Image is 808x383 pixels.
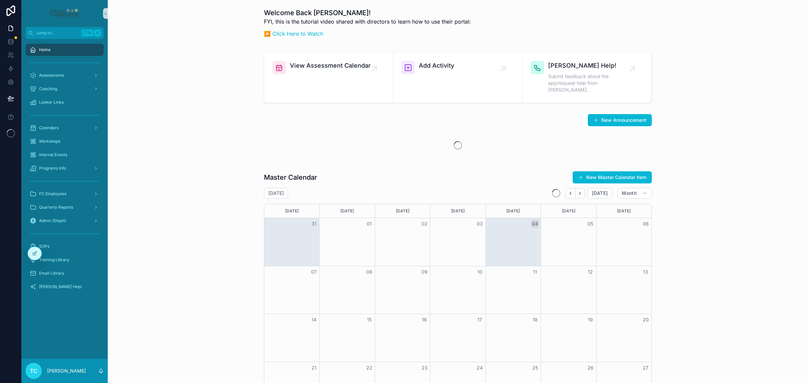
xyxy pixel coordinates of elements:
button: 13 [642,268,650,276]
button: Month [617,188,652,199]
a: Coaching [26,83,104,95]
button: Back [566,188,575,199]
span: Programs Info [39,166,66,171]
div: [DATE] [598,204,650,218]
a: Add Activity [393,53,522,103]
button: 16 [420,316,429,324]
button: 19 [586,316,595,324]
div: [DATE] [321,204,373,218]
span: Submit feedback about the app/request help from [PERSON_NAME]. [548,73,632,93]
div: scrollable content [22,39,108,359]
button: 03 [476,220,484,228]
button: 20 [642,316,650,324]
span: Calendars [39,125,59,131]
span: View Assessment Calendar [290,61,371,70]
span: [PERSON_NAME] Help [39,284,81,289]
button: New Announcement [588,114,652,126]
button: 10 [476,268,484,276]
button: 23 [420,364,429,372]
button: 27 [642,364,650,372]
h1: Master Calendar [264,173,317,182]
button: 31 [310,220,318,228]
button: 22 [365,364,373,372]
h1: Welcome Back [PERSON_NAME]! [264,8,471,18]
span: Home [39,47,50,53]
a: Internal Events [26,149,104,161]
span: SOPs [39,244,49,249]
span: Training Library [39,257,69,263]
a: ▶️ Click Here to Watch [264,30,323,37]
div: [DATE] [487,204,540,218]
img: App logo [49,8,79,19]
button: 25 [531,364,539,372]
span: Assessments [39,73,64,78]
button: 09 [420,268,429,276]
span: Month [622,190,637,196]
button: 07 [310,268,318,276]
span: Coaching [39,86,57,92]
span: Admin (Steph) [39,218,66,223]
a: FC Employees [26,188,104,200]
span: Internal Events [39,152,67,158]
span: Looker Links [39,100,64,105]
a: Home [26,44,104,56]
button: 18 [531,316,539,324]
a: Calendars [26,122,104,134]
a: Programs Info [26,162,104,174]
button: 17 [476,316,484,324]
a: Training Library [26,254,104,266]
button: 01 [365,220,373,228]
button: New Master Calendar Item [573,171,652,183]
h2: [DATE] [268,190,284,197]
span: [PERSON_NAME] Help! [548,61,632,70]
span: Jump to... [36,30,79,36]
div: [DATE] [542,204,595,218]
button: 14 [310,316,318,324]
div: [DATE] [265,204,318,218]
a: [PERSON_NAME] Help!Submit feedback about the app/request help from [PERSON_NAME]. [523,53,651,103]
a: Admin (Steph) [26,215,104,227]
p: FYI, this is the tutorial video shared with directors to learn how to use their portal: [264,18,471,26]
button: 21 [310,364,318,372]
button: 02 [420,220,429,228]
a: Email Library [26,267,104,279]
button: 15 [365,316,373,324]
a: View Assessment Calendar [264,53,393,103]
div: [DATE] [431,204,484,218]
a: SOPs [26,240,104,252]
button: 05 [586,220,595,228]
button: 12 [586,268,595,276]
span: Quarterly Reports [39,205,73,210]
button: 11 [531,268,539,276]
button: 26 [586,364,595,372]
span: Email Library [39,271,64,276]
p: [PERSON_NAME] [47,368,86,374]
span: TC [30,367,37,375]
div: [DATE] [376,204,429,218]
span: [DATE] [592,190,608,196]
span: K [95,30,100,36]
span: Workshops [39,139,60,144]
span: Add Activity [419,61,454,70]
button: Jump to...CtrlK [26,27,104,39]
a: Looker Links [26,96,104,108]
button: [DATE] [587,188,612,199]
button: 04 [531,220,539,228]
button: 08 [365,268,373,276]
span: FC Employees [39,191,66,197]
button: 06 [642,220,650,228]
a: Quarterly Reports [26,201,104,213]
a: Assessments [26,69,104,81]
span: Ctrl [81,30,94,36]
button: 24 [476,364,484,372]
button: Next [575,188,585,199]
a: Workshops [26,135,104,147]
a: [PERSON_NAME] Help [26,281,104,293]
